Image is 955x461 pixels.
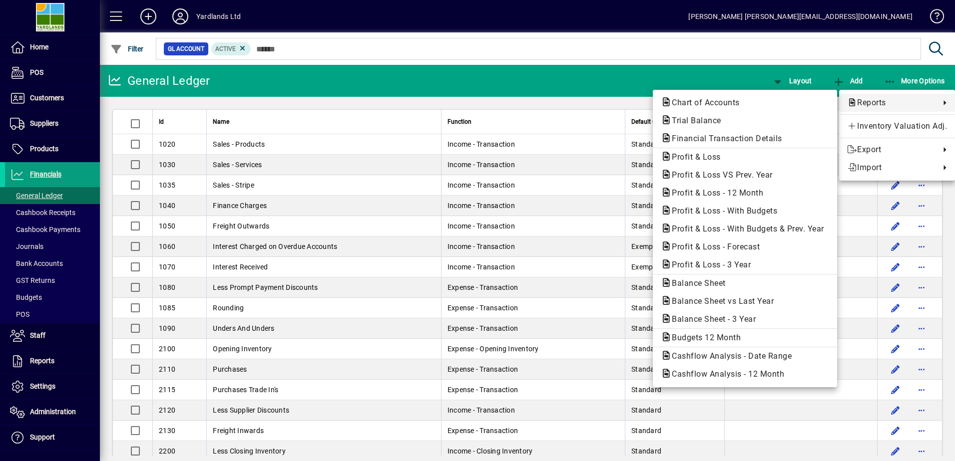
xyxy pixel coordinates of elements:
span: Profit & Loss - Forecast [661,242,765,251]
span: Profit & Loss - 3 Year [661,260,756,269]
span: Cashflow Analysis - Date Range [661,351,797,361]
span: Chart of Accounts [661,98,745,107]
span: Financial Transaction Details [661,134,787,143]
span: Profit & Loss [661,152,726,162]
span: Balance Sheet - 3 Year [661,314,761,324]
span: Reports [847,97,935,109]
span: Export [847,144,935,156]
span: Trial Balance [661,116,726,125]
span: Balance Sheet vs Last Year [661,296,779,306]
span: Budgets 12 Month [661,333,746,342]
span: Cashflow Analysis - 12 Month [661,369,789,379]
span: Profit & Loss VS Prev. Year [661,170,778,180]
span: Profit & Loss - With Budgets [661,206,782,216]
span: Inventory Valuation Adj. [847,120,947,132]
span: Profit & Loss - With Budgets & Prev. Year [661,224,829,233]
span: Balance Sheet [661,278,731,288]
span: Import [847,162,935,174]
span: Profit & Loss - 12 Month [661,188,768,198]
